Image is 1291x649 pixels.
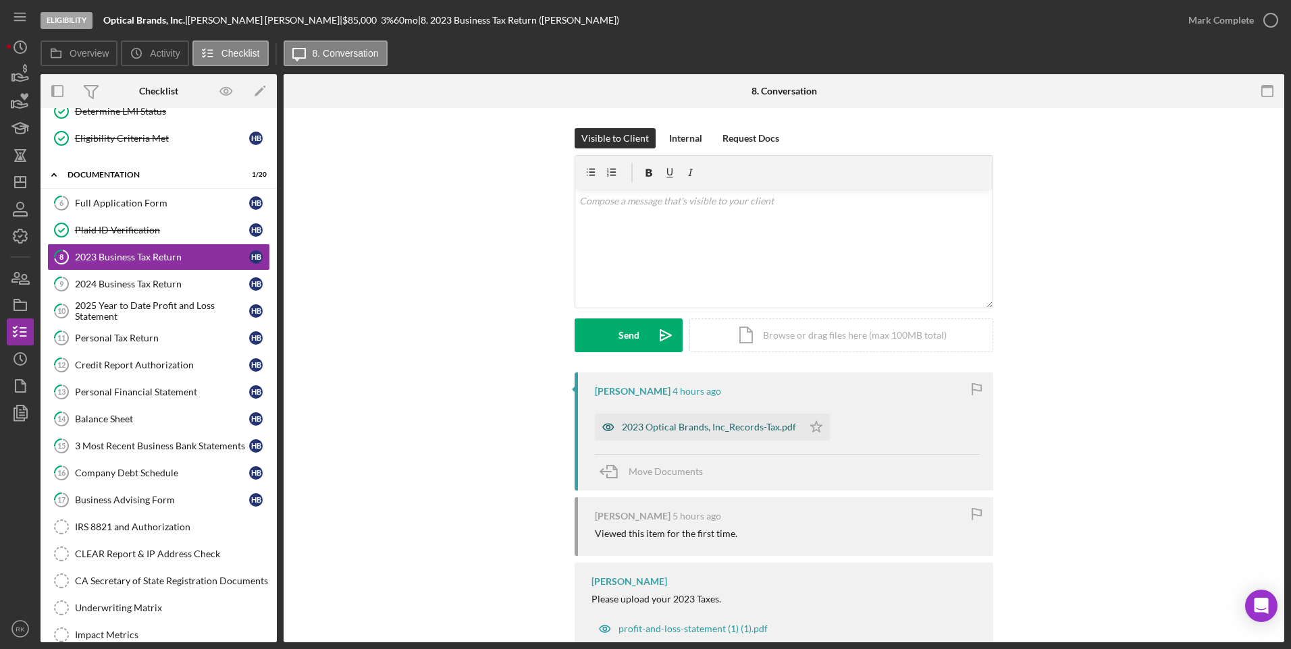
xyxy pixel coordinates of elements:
[673,386,721,397] time: 2025-09-03 18:29
[1188,7,1254,34] div: Mark Complete
[47,298,270,324] a: 102025 Year to Date Profit and Loss StatementHB
[581,128,649,148] div: Visible to Client
[41,12,93,29] div: Eligibility
[575,318,683,352] button: Send
[249,493,263,507] div: H B
[249,358,263,372] div: H B
[47,217,270,244] a: Plaid ID VerificationHB
[75,225,249,235] div: Plaid ID Verification
[150,48,180,59] label: Activity
[75,548,269,559] div: CLEAR Report & IP Address Check
[75,468,249,478] div: Company Debt Schedule
[75,387,249,397] div: Personal Financial Statement
[249,412,263,426] div: H B
[47,324,270,351] a: 11Personal Tax ReturnHB
[75,441,249,451] div: 3 Most Recent Business Bank Statements
[103,15,188,26] div: |
[752,86,817,96] div: 8. Conversation
[595,414,830,441] button: 2023 Optical Brands, Inc_Records-Tax.pdf
[313,48,379,59] label: 8. Conversation
[591,615,774,642] button: profit-and-loss-statement (1) (1).pdf
[1245,590,1277,622] div: Open Intercom Messenger
[47,351,270,378] a: 12Credit Report AuthorizationHB
[75,521,269,532] div: IRS 8821 and Authorization
[249,196,263,210] div: H B
[249,132,263,145] div: H B
[618,318,639,352] div: Send
[121,40,188,66] button: Activity
[669,128,702,148] div: Internal
[673,511,721,521] time: 2025-09-03 18:28
[75,279,249,289] div: 2024 Business Tax Return
[242,171,267,179] div: 1 / 20
[75,360,249,370] div: Credit Report Authorization
[47,567,270,594] a: CA Secretary of State Registration Documents
[249,304,263,318] div: H B
[75,414,249,424] div: Balance Sheet
[595,455,716,488] button: Move Documents
[418,15,619,26] div: | 8. 2023 Business Tax Return ([PERSON_NAME])
[595,386,670,397] div: [PERSON_NAME]
[249,385,263,399] div: H B
[249,439,263,453] div: H B
[75,106,269,117] div: Determine LMI Status
[47,271,270,298] a: 92024 Business Tax ReturnHB
[57,333,65,342] tspan: 11
[47,621,270,648] a: Impact Metrics
[139,86,178,96] div: Checklist
[47,486,270,513] a: 17Business Advising FormHB
[716,128,786,148] button: Request Docs
[591,594,721,604] div: Please upload your 2023 Taxes.
[57,360,65,369] tspan: 12
[59,279,64,288] tspan: 9
[1175,7,1284,34] button: Mark Complete
[221,48,260,59] label: Checklist
[249,250,263,264] div: H B
[57,414,66,423] tspan: 14
[75,629,269,640] div: Impact Metrics
[249,466,263,480] div: H B
[249,331,263,345] div: H B
[75,300,249,322] div: 2025 Year to Date Profit and Loss Statement
[75,575,269,586] div: CA Secretary of State Registration Documents
[249,223,263,237] div: H B
[381,15,394,26] div: 3 %
[591,576,667,587] div: [PERSON_NAME]
[47,405,270,432] a: 14Balance SheetHB
[59,198,64,207] tspan: 6
[192,40,269,66] button: Checklist
[188,15,342,26] div: [PERSON_NAME] [PERSON_NAME] |
[342,14,377,26] span: $85,000
[595,511,670,521] div: [PERSON_NAME]
[47,594,270,621] a: Underwriting Matrix
[57,387,65,396] tspan: 13
[75,252,249,262] div: 2023 Business Tax Return
[595,528,737,539] div: Viewed this item for the first time.
[47,98,270,125] a: Determine LMI Status
[47,432,270,459] a: 153 Most Recent Business Bank StatementsHB
[47,125,270,152] a: Eligibility Criteria MetHB
[47,459,270,486] a: 16Company Debt ScheduleHB
[249,277,263,291] div: H B
[75,602,269,613] div: Underwriting Matrix
[16,625,25,633] text: RK
[75,333,249,343] div: Personal Tax Return
[57,495,66,504] tspan: 17
[622,422,796,432] div: 2023 Optical Brands, Inc_Records-Tax.pdf
[7,615,34,642] button: RK
[47,513,270,540] a: IRS 8821 and Authorization
[47,378,270,405] a: 13Personal Financial StatementHB
[284,40,388,66] button: 8. Conversation
[575,128,656,148] button: Visible to Client
[57,306,66,315] tspan: 10
[618,623,768,634] div: profit-and-loss-statement (1) (1).pdf
[662,128,709,148] button: Internal
[103,14,185,26] b: Optical Brands, Inc.
[394,15,418,26] div: 60 mo
[57,441,65,450] tspan: 15
[75,133,249,144] div: Eligibility Criteria Met
[41,40,117,66] button: Overview
[75,495,249,505] div: Business Advising Form
[68,171,233,179] div: Documentation
[722,128,779,148] div: Request Docs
